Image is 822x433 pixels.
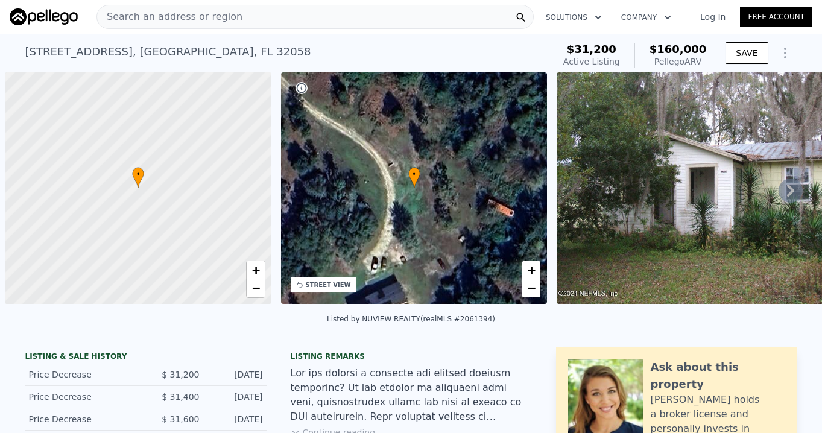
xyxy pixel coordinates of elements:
span: Active Listing [563,57,620,66]
button: Solutions [536,7,612,28]
div: [STREET_ADDRESS] , [GEOGRAPHIC_DATA] , FL 32058 [25,43,311,60]
div: [DATE] [209,391,263,403]
span: $ 31,600 [162,414,199,424]
a: Zoom out [522,279,540,297]
span: $ 31,400 [162,392,199,402]
a: Free Account [740,7,812,27]
a: Zoom in [522,261,540,279]
div: • [132,167,144,188]
div: Ask about this property [651,359,785,393]
div: Pellego ARV [650,55,707,68]
div: Listing remarks [291,352,532,361]
span: $ 31,200 [162,370,199,379]
span: − [251,280,259,296]
span: $160,000 [650,43,707,55]
div: Price Decrease [29,413,136,425]
div: STREET VIEW [306,280,351,289]
a: Zoom in [247,261,265,279]
span: • [132,169,144,180]
button: SAVE [726,42,768,64]
a: Log In [686,11,740,23]
span: + [528,262,536,277]
div: • [408,167,420,188]
img: Pellego [10,8,78,25]
span: − [528,280,536,296]
div: [DATE] [209,368,263,381]
div: Price Decrease [29,391,136,403]
span: • [408,169,420,180]
div: Listed by NUVIEW REALTY (realMLS #2061394) [327,315,495,323]
button: Show Options [773,41,797,65]
a: Zoom out [247,279,265,297]
div: LISTING & SALE HISTORY [25,352,267,364]
div: [DATE] [209,413,263,425]
button: Company [612,7,681,28]
span: Search an address or region [97,10,242,24]
span: + [251,262,259,277]
span: $31,200 [567,43,616,55]
div: Lor ips dolorsi a consecte adi elitsed doeiusm temporinc? Ut lab etdolor ma aliquaeni admi veni, ... [291,366,532,424]
div: Price Decrease [29,368,136,381]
